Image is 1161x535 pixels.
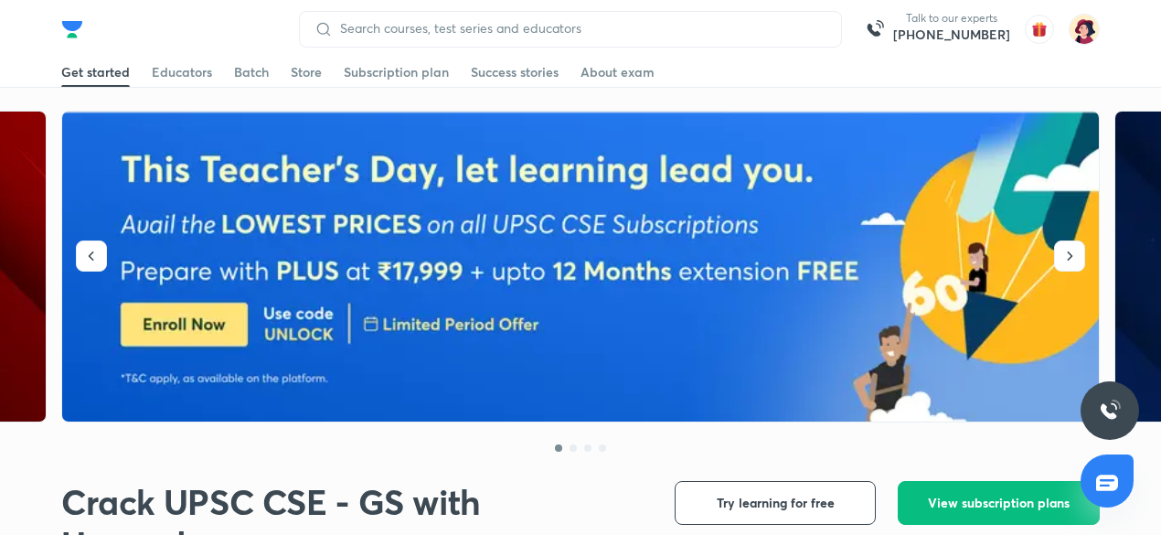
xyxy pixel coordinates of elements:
[291,63,322,81] div: Store
[471,58,559,87] a: Success stories
[893,26,1010,44] a: [PHONE_NUMBER]
[928,494,1070,512] span: View subscription plans
[234,63,269,81] div: Batch
[152,58,212,87] a: Educators
[471,63,559,81] div: Success stories
[580,63,655,81] div: About exam
[234,58,269,87] a: Batch
[580,58,655,87] a: About exam
[857,11,893,48] img: call-us
[717,494,835,512] span: Try learning for free
[898,481,1100,525] button: View subscription plans
[333,21,826,36] input: Search courses, test series and educators
[344,58,449,87] a: Subscription plan
[1099,400,1121,422] img: ttu
[61,58,130,87] a: Get started
[61,18,83,40] img: Company Logo
[291,58,322,87] a: Store
[893,11,1010,26] p: Talk to our experts
[344,63,449,81] div: Subscription plan
[61,63,130,81] div: Get started
[1025,15,1054,44] img: avatar
[675,481,876,525] button: Try learning for free
[1069,14,1100,45] img: Litu Malik
[152,63,212,81] div: Educators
